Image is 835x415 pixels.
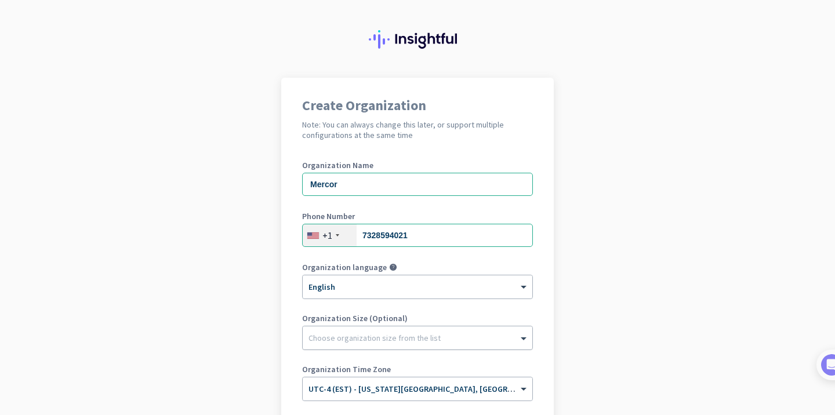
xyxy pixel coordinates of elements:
label: Organization Name [302,161,533,169]
label: Organization Time Zone [302,365,533,373]
i: help [389,263,397,271]
div: +1 [322,230,332,241]
label: Organization Size (Optional) [302,314,533,322]
input: What is the name of your organization? [302,173,533,196]
h1: Create Organization [302,99,533,112]
label: Organization language [302,263,387,271]
label: Phone Number [302,212,533,220]
img: Insightful [369,30,466,49]
h2: Note: You can always change this later, or support multiple configurations at the same time [302,119,533,140]
input: 201-555-0123 [302,224,533,247]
